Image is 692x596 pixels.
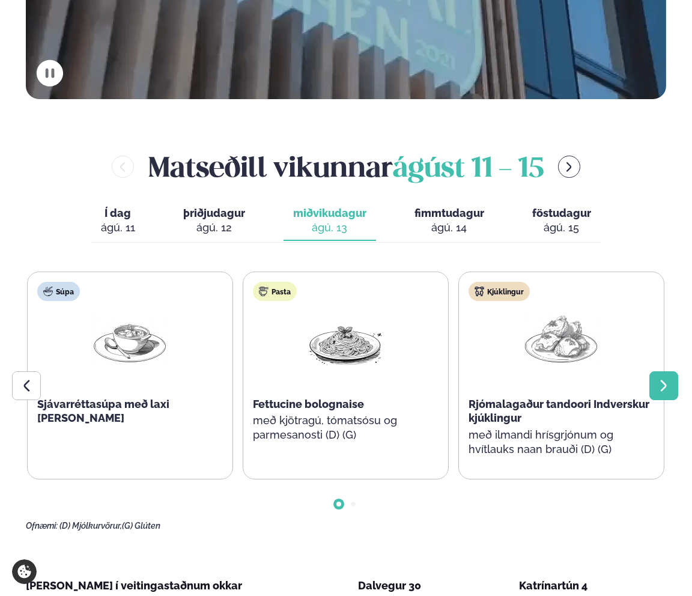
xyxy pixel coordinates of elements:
span: Í dag [101,206,135,220]
button: menu-btn-right [558,156,580,178]
div: ágú. 12 [183,220,245,235]
span: Go to slide 1 [336,502,341,506]
a: Cookie settings [12,559,37,584]
span: þriðjudagur [183,207,245,219]
button: þriðjudagur ágú. 12 [174,201,255,241]
span: fimmtudagur [414,207,484,219]
img: soup.svg [43,287,53,296]
button: menu-btn-left [112,156,134,178]
span: (G) Glúten [122,521,160,531]
div: ágú. 11 [101,220,135,235]
div: ágú. 15 [532,220,591,235]
img: Chicken-thighs.png [523,311,599,366]
span: Go to slide 2 [351,502,356,506]
span: miðvikudagur [293,207,366,219]
span: föstudagur [532,207,591,219]
div: Pasta [253,282,297,301]
button: fimmtudagur ágú. 14 [405,201,494,241]
p: með ilmandi hrísgrjónum og hvítlauks naan brauði (D) (G) [469,428,654,457]
button: miðvikudagur ágú. 13 [284,201,376,241]
span: Fettucine bolognaise [253,398,364,410]
img: Spagetti.png [307,311,384,366]
div: Dalvegur 30 [358,579,505,593]
p: með kjötragú, tómatsósu og parmesanosti (D) (G) [253,413,439,442]
h2: Matseðill vikunnar [148,147,544,186]
button: Í dag ágú. 11 [91,201,145,241]
div: Katrínartún 4 [519,579,666,593]
span: Ofnæmi: [26,521,58,531]
span: Rjómalagaður tandoori Indverskur kjúklingur [469,398,649,425]
div: ágú. 13 [293,220,366,235]
span: (D) Mjólkurvörur, [59,521,122,531]
div: Súpa [37,282,80,301]
img: pasta.svg [259,287,269,296]
img: Soup.png [91,311,168,366]
img: chicken.svg [475,287,484,296]
span: Sjávarréttasúpa með laxi [PERSON_NAME] [37,398,169,425]
span: ágúst 11 - 15 [393,156,544,183]
button: föstudagur ágú. 15 [523,201,601,241]
span: [PERSON_NAME] í veitingastaðnum okkar [26,579,242,592]
div: Kjúklingur [469,282,530,301]
div: ágú. 14 [414,220,484,235]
